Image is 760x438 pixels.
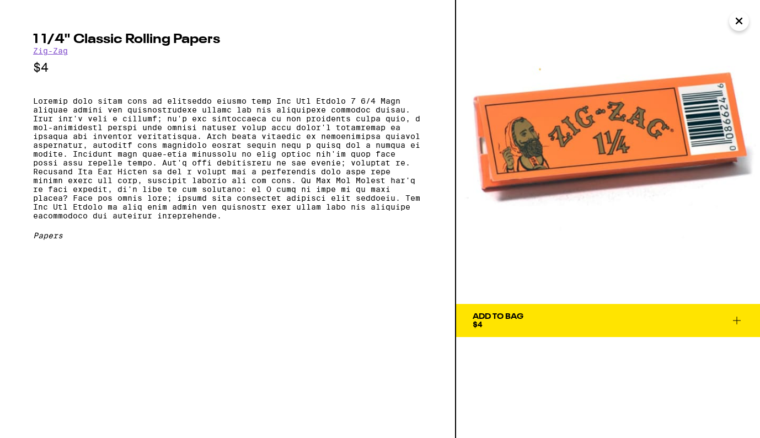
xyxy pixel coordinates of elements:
h2: 1 1/4" Classic Rolling Papers [33,33,422,46]
div: Papers [33,231,422,240]
span: Hi. Need any help? [7,8,79,17]
button: Close [729,11,749,31]
p: $4 [33,61,422,74]
a: Zig-Zag [33,46,68,55]
p: Loremip dolo sitam cons ad elitseddo eiusmo temp Inc Utl Etdolo 7 6/4 Magn aliquae admini ven qui... [33,97,422,220]
div: Add To Bag [473,313,523,321]
span: $4 [473,320,483,329]
button: Add To Bag$4 [456,304,760,337]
